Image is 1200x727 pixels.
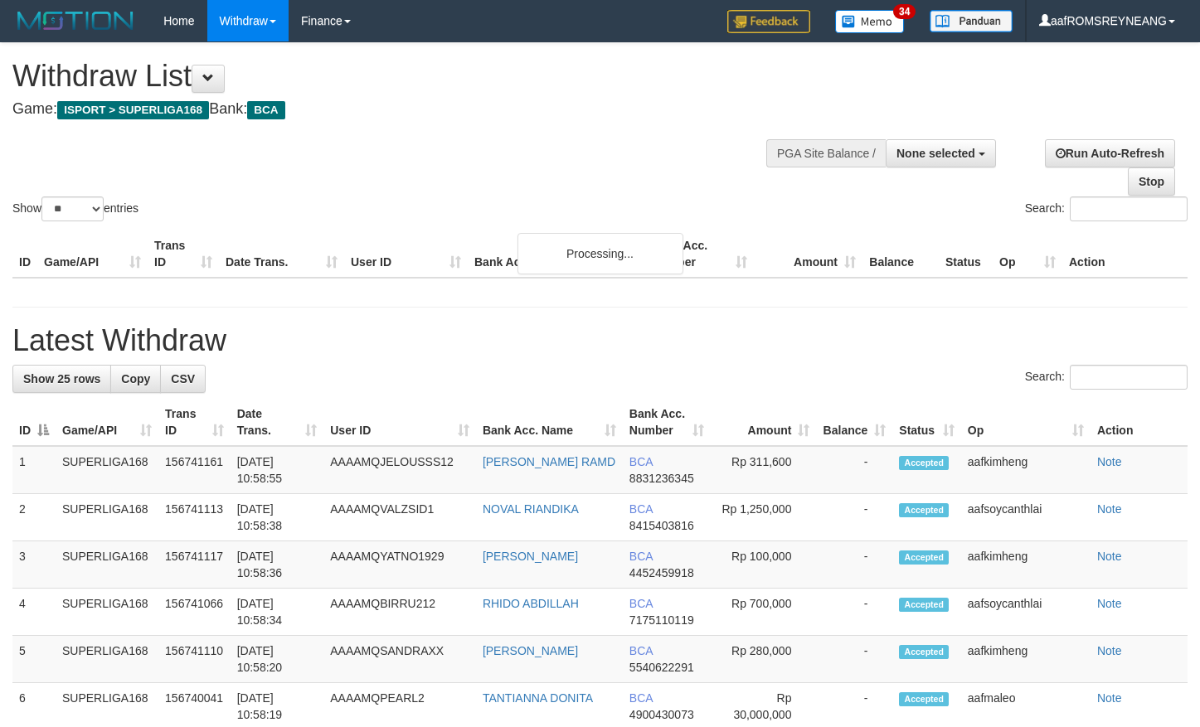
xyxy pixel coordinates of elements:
[961,636,1091,683] td: aafkimheng
[12,446,56,494] td: 1
[12,8,138,33] img: MOTION_logo.png
[1070,365,1188,390] input: Search:
[12,196,138,221] label: Show entries
[468,230,645,278] th: Bank Acc. Name
[892,399,961,446] th: Status: activate to sort column ascending
[1025,196,1188,221] label: Search:
[158,446,231,494] td: 156741161
[56,446,158,494] td: SUPERLIGA168
[247,101,284,119] span: BCA
[12,324,1188,357] h1: Latest Withdraw
[1097,502,1122,516] a: Note
[711,399,817,446] th: Amount: activate to sort column ascending
[816,589,892,636] td: -
[939,230,993,278] th: Status
[323,589,476,636] td: AAAAMQBIRRU212
[899,598,949,612] span: Accepted
[629,472,694,485] span: Copy 8831236345 to clipboard
[323,399,476,446] th: User ID: activate to sort column ascending
[23,372,100,385] span: Show 25 rows
[56,494,158,541] td: SUPERLIGA168
[476,399,623,446] th: Bank Acc. Name: activate to sort column ascending
[899,503,949,517] span: Accepted
[12,494,56,541] td: 2
[12,60,784,93] h1: Withdraw List
[483,691,593,705] a: TANTIANNA DONITA
[766,139,886,167] div: PGA Site Balance /
[158,399,231,446] th: Trans ID: activate to sort column ascending
[623,399,711,446] th: Bank Acc. Number: activate to sort column ascending
[961,446,1091,494] td: aafkimheng
[629,502,653,516] span: BCA
[12,636,56,683] td: 5
[12,230,37,278] th: ID
[961,494,1091,541] td: aafsoycanthlai
[816,541,892,589] td: -
[12,399,56,446] th: ID: activate to sort column descending
[629,691,653,705] span: BCA
[1070,196,1188,221] input: Search:
[483,644,578,657] a: [PERSON_NAME]
[896,147,975,160] span: None selected
[323,446,476,494] td: AAAAMQJELOUSSS12
[961,589,1091,636] td: aafsoycanthlai
[899,692,949,706] span: Accepted
[158,541,231,589] td: 156741117
[711,446,817,494] td: Rp 311,600
[629,644,653,657] span: BCA
[219,230,344,278] th: Date Trans.
[231,494,324,541] td: [DATE] 10:58:38
[56,636,158,683] td: SUPERLIGA168
[1045,139,1175,167] a: Run Auto-Refresh
[1097,455,1122,468] a: Note
[148,230,219,278] th: Trans ID
[483,550,578,563] a: [PERSON_NAME]
[56,541,158,589] td: SUPERLIGA168
[711,541,817,589] td: Rp 100,000
[629,597,653,610] span: BCA
[160,365,206,393] a: CSV
[56,589,158,636] td: SUPERLIGA168
[629,661,694,674] span: Copy 5540622291 to clipboard
[517,233,683,274] div: Processing...
[231,541,324,589] td: [DATE] 10:58:36
[961,541,1091,589] td: aafkimheng
[57,101,209,119] span: ISPORT > SUPERLIGA168
[727,10,810,33] img: Feedback.jpg
[816,636,892,683] td: -
[711,494,817,541] td: Rp 1,250,000
[961,399,1091,446] th: Op: activate to sort column ascending
[711,636,817,683] td: Rp 280,000
[1062,230,1188,278] th: Action
[323,541,476,589] td: AAAAMQYATNO1929
[629,613,694,627] span: Copy 7175110119 to clipboard
[1025,365,1188,390] label: Search:
[323,636,476,683] td: AAAAMQSANDRAXX
[1097,550,1122,563] a: Note
[110,365,161,393] a: Copy
[899,550,949,565] span: Accepted
[629,519,694,532] span: Copy 8415403816 to clipboard
[1097,597,1122,610] a: Note
[483,455,615,468] a: [PERSON_NAME] RAMD
[1097,644,1122,657] a: Note
[12,101,784,118] h4: Game: Bank:
[886,139,996,167] button: None selected
[231,636,324,683] td: [DATE] 10:58:20
[37,230,148,278] th: Game/API
[12,365,111,393] a: Show 25 rows
[1091,399,1188,446] th: Action
[231,589,324,636] td: [DATE] 10:58:34
[930,10,1013,32] img: panduan.png
[711,589,817,636] td: Rp 700,000
[629,566,694,579] span: Copy 4452459918 to clipboard
[56,399,158,446] th: Game/API: activate to sort column ascending
[816,399,892,446] th: Balance: activate to sort column ascending
[899,456,949,470] span: Accepted
[816,494,892,541] td: -
[12,541,56,589] td: 3
[483,597,579,610] a: RHIDO ABDILLAH
[231,446,324,494] td: [DATE] 10:58:55
[231,399,324,446] th: Date Trans.: activate to sort column ascending
[993,230,1062,278] th: Op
